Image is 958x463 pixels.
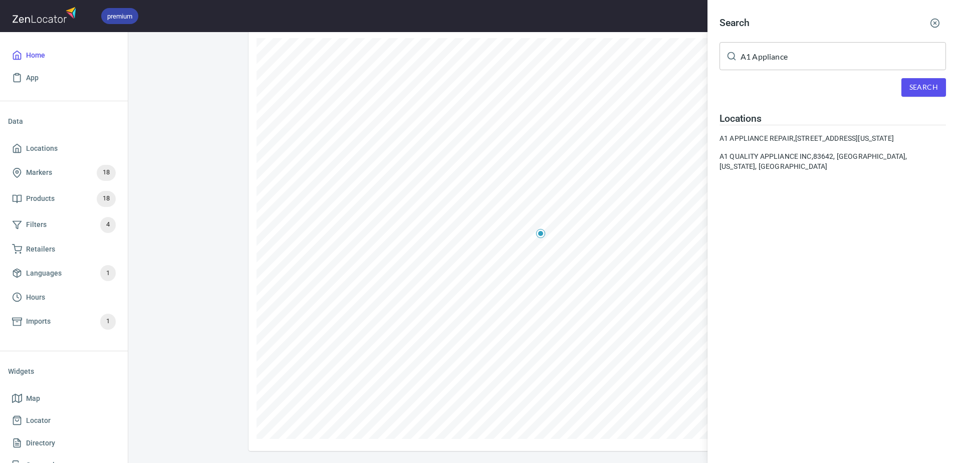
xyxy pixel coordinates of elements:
button: Search [901,78,946,97]
span: Search [909,81,938,94]
h4: Search [720,17,750,29]
a: A1 APPLIANCE REPAIR,[STREET_ADDRESS][US_STATE] [720,133,946,143]
div: A1 QUALITY APPLIANCE INC, 83642, [GEOGRAPHIC_DATA], [US_STATE], [GEOGRAPHIC_DATA] [720,151,946,171]
h4: Locations [720,113,946,125]
input: Search for locations, markers or anything you want [741,42,946,70]
a: A1 QUALITY APPLIANCE INC,83642, [GEOGRAPHIC_DATA], [US_STATE], [GEOGRAPHIC_DATA] [720,151,946,171]
div: A1 APPLIANCE REPAIR, [STREET_ADDRESS][US_STATE] [720,133,946,143]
